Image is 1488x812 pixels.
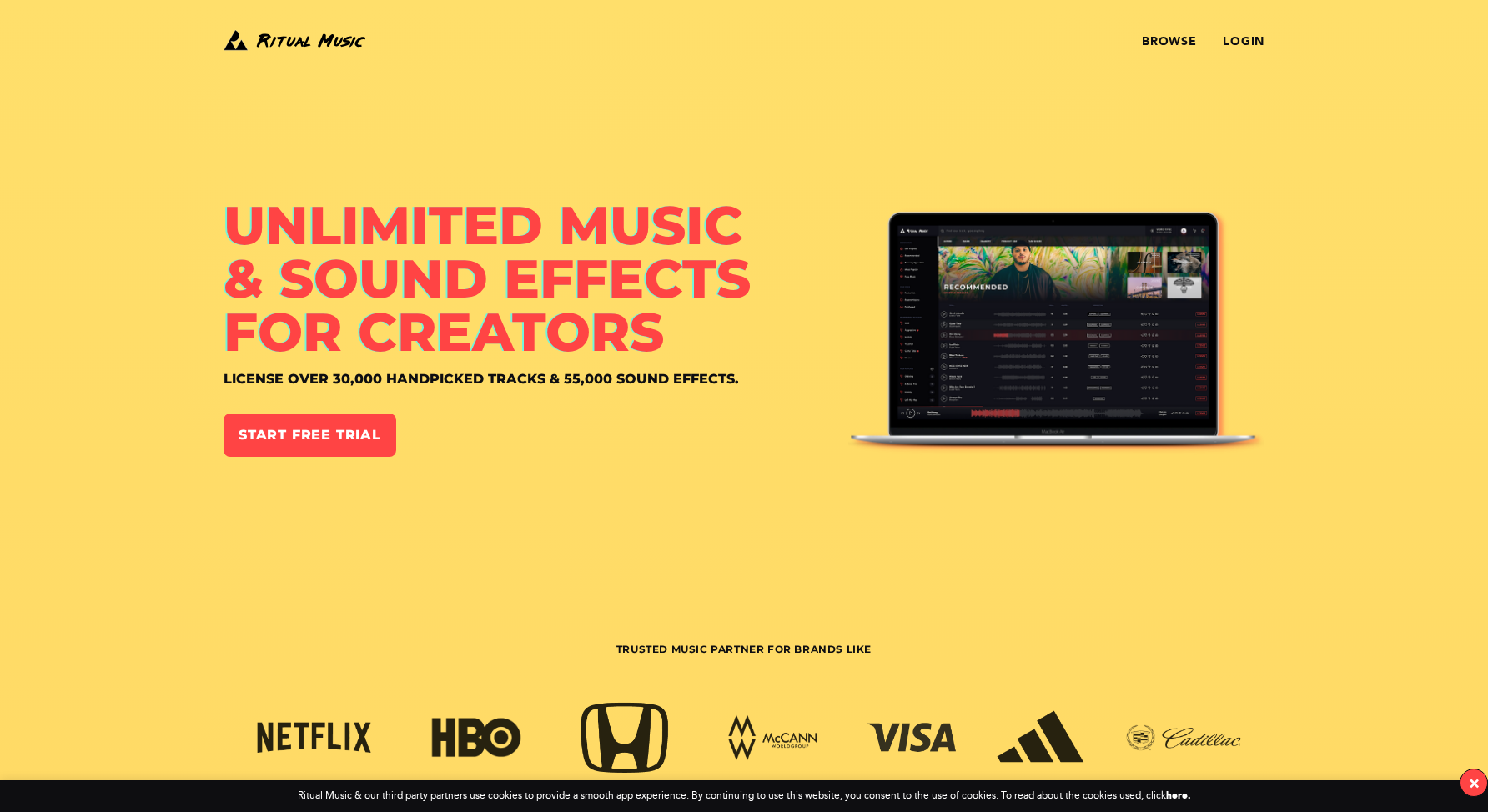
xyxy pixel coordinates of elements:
[423,714,530,762] img: hbo
[224,198,848,358] h1: Unlimited Music & Sound Effects for Creators
[1166,789,1191,801] a: here.
[298,790,1191,802] div: Ritual Music & our third party partners use cookies to provide a smooth app experience. By contin...
[224,643,1264,695] h3: Trusted Music Partner for Brands Like
[988,708,1094,769] img: adidas
[248,717,381,759] img: netflix
[858,719,965,758] img: visa
[1469,774,1480,793] div: ×
[848,208,1264,462] img: Ritual Music
[1223,35,1264,48] a: Login
[1142,35,1196,48] a: Browse
[224,372,848,387] h4: License over 30,000 handpicked tracks & 55,000 sound effects.
[571,699,678,779] img: honda
[720,714,827,763] img: mccann
[1117,719,1250,758] img: cadillac
[224,414,396,457] a: Start Free Trial
[224,27,365,53] img: Ritual Music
